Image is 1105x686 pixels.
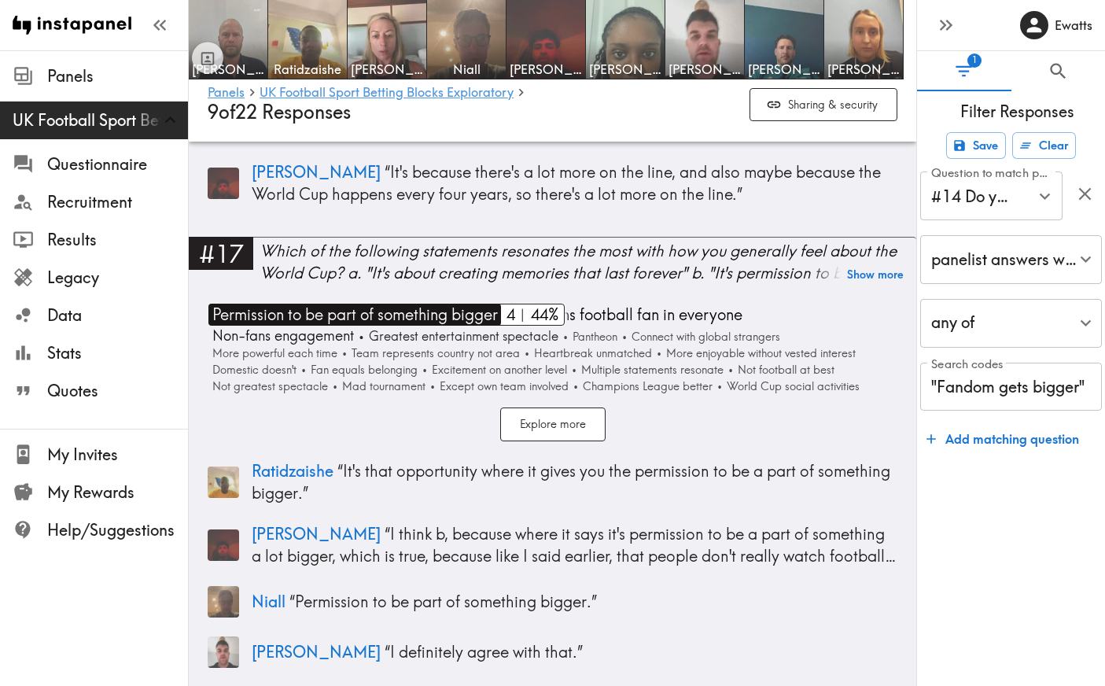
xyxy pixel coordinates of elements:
span: Champions League better [579,378,713,395]
button: Show more [847,264,904,286]
span: Filter Responses [930,101,1105,123]
span: Search [1048,61,1069,82]
img: Panelist thumbnail [208,586,239,618]
span: • [503,304,510,324]
a: #17Which of the following statements resonates the most with how you generally feel about the Wor... [189,237,916,297]
button: Save filters [946,132,1006,159]
img: Panelist thumbnail [208,467,239,498]
a: Panelist thumbnail[PERSON_NAME] “It's because there's a lot more on the line, and also maybe beca... [208,155,897,212]
div: any of [920,299,1102,348]
span: • [301,363,306,377]
h6: Ewatts [1055,17,1092,34]
span: Niall [430,61,503,78]
button: Sharing & security [750,88,897,122]
span: [PERSON_NAME] [192,61,264,78]
span: Team represents country not area [348,345,520,362]
span: [PERSON_NAME] [252,162,381,182]
span: • [333,379,337,393]
span: Not greatest spectacle [208,378,328,395]
span: Non-fans engagement [208,326,354,346]
span: More enjoyable without vested interest [662,345,856,362]
span: Quotes [47,380,188,402]
button: Add matching question [920,423,1085,455]
span: Recruitment [47,191,188,213]
span: My Rewards [47,481,188,503]
span: Help/Suggestions [47,519,188,541]
span: • [430,379,435,393]
span: Stats [47,342,188,364]
span: World Cup social activities [723,378,860,395]
button: Open [1033,184,1057,208]
span: Niall [252,592,285,611]
span: • [622,330,627,344]
span: of [208,101,235,124]
span: • [717,379,722,393]
label: Search codes [931,356,1004,373]
a: UK Football Sport Betting Blocks Exploratory [260,86,514,101]
a: Panelist thumbnailNiall “Permission to be part of something bigger.” [208,580,897,624]
a: Panels [208,86,245,101]
span: [PERSON_NAME] [748,61,820,78]
span: [PERSON_NAME] [827,61,900,78]
span: 1 [967,53,982,68]
span: Greatest entertainment spectacle [365,327,558,345]
span: UK Football Sport Betting Blocks Exploratory [13,109,188,131]
a: Panelist thumbnail[PERSON_NAME] “I think b, because where it says it's permission to be a part of... [208,517,897,574]
span: 9 [208,101,219,124]
span: [PERSON_NAME] [589,61,661,78]
span: [PERSON_NAME] [351,61,423,78]
span: [PERSON_NAME] [669,61,741,78]
span: [PERSON_NAME] [252,524,381,544]
span: Except own team involved [436,378,569,395]
span: Fan equals belonging [307,362,418,378]
span: • [563,330,568,344]
span: Domestic doesn't [208,362,297,378]
span: Awakens football fan in everyone [510,304,742,326]
button: Filter Responses [917,51,1011,91]
span: Yashvardhan [510,61,582,78]
span: [PERSON_NAME] [252,642,381,662]
span: Panels [47,65,188,87]
span: Pantheon [569,329,617,345]
span: 22 Responses [235,101,351,124]
span: • [359,328,364,344]
span: • [342,346,347,360]
span: Results [47,229,188,251]
img: Panelist thumbnail [208,168,239,199]
span: Legacy [47,267,188,289]
p: “ I think b, because where it says it's permission to be a part of something a lot bigger, which ... [252,523,897,567]
p: “ I definitely agree with that. ” [252,641,897,663]
span: • [525,346,529,360]
label: Question to match panelists on [931,164,1055,182]
button: Toggle between responses and questions [192,42,223,74]
img: Panelist thumbnail [208,636,239,668]
p: “ It's because there's a lot more on the line, and also maybe because the World Cup happens every... [252,161,897,205]
img: Panelist thumbnail [208,529,239,561]
span: • [572,363,576,377]
span: Permission to be part of something bigger [208,304,498,326]
button: Clear all filters [1012,132,1076,159]
span: Excitement on another level [428,362,567,378]
span: • [573,379,578,393]
span: Not football at best [734,362,834,378]
span: My Invites [47,444,188,466]
span: Questionnaire [47,153,188,175]
span: Connect with global strangers [628,329,780,345]
div: #17 [189,237,253,270]
span: More powerful each time [208,345,337,362]
span: Ratidzaishe [271,61,344,78]
div: panelist answers with [920,235,1102,284]
div: Which of the following statements resonates the most with how you generally feel about the World ... [260,240,916,284]
span: Ratidzaishe [252,461,333,481]
span: Heartbreak unmatched [530,345,652,362]
span: • [728,363,733,377]
p: “ Permission to be part of something bigger. ” [252,591,897,613]
button: Explore more [500,408,606,441]
a: Panelist thumbnailRatidzaishe “It's that opportunity where it gives you the permission to be a pa... [208,454,897,511]
p: “ It's that opportunity where it gives you the permission to be a part of something bigger. ” [252,460,897,504]
span: Multiple statements resonate [577,362,724,378]
span: Data [47,304,188,326]
span: • [422,363,427,377]
span: • [657,346,661,360]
